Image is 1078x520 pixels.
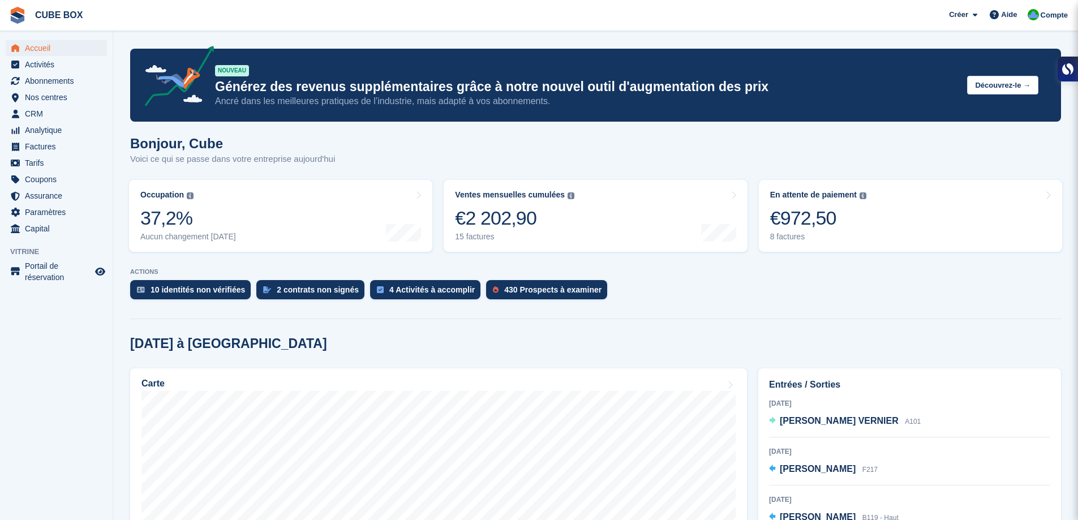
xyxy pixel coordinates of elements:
[905,418,921,426] span: A101
[25,57,93,72] span: Activités
[140,207,236,230] div: 37,2%
[1028,9,1039,20] img: Cube Box
[25,188,93,204] span: Assurance
[455,232,574,242] div: 15 factures
[25,221,93,237] span: Capital
[770,190,857,200] div: En attente de paiement
[6,204,107,220] a: menu
[504,285,602,294] div: 430 Prospects à examiner
[25,139,93,154] span: Factures
[151,285,245,294] div: 10 identités non vérifiées
[140,232,236,242] div: Aucun changement [DATE]
[389,285,475,294] div: 4 Activités à accomplir
[130,280,256,305] a: 10 identités non vérifiées
[6,73,107,89] a: menu
[137,286,145,293] img: verify_identity-adf6edd0f0f0b5bbfe63781bf79b02c33cf7c696d77639b501bdc392416b5a36.svg
[277,285,359,294] div: 2 contrats non signés
[6,260,107,283] a: menu
[130,153,335,166] p: Voici ce qui se passe dans votre entreprise aujourd'hui
[769,446,1050,457] div: [DATE]
[93,265,107,278] a: Boutique d'aperçu
[860,192,866,199] img: icon-info-grey-7440780725fd019a000dd9b08b2336e03edf1995a4989e88bcd33f0948082b44.svg
[129,180,432,252] a: Occupation 37,2% Aucun changement [DATE]
[141,379,165,389] h2: Carte
[25,204,93,220] span: Paramètres
[770,207,866,230] div: €972,50
[949,9,968,20] span: Créer
[187,192,194,199] img: icon-info-grey-7440780725fd019a000dd9b08b2336e03edf1995a4989e88bcd33f0948082b44.svg
[444,180,747,252] a: Ventes mensuelles cumulées €2 202,90 15 factures
[780,464,856,474] span: [PERSON_NAME]
[25,155,93,171] span: Tarifs
[9,7,26,24] img: stora-icon-8386f47178a22dfd0bd8f6a31ec36ba5ce8667c1dd55bd0f319d3a0aa187defe.svg
[263,286,271,293] img: contract_signature_icon-13c848040528278c33f63329250d36e43548de30e8caae1d1a13099fd9432cc5.svg
[769,398,1050,409] div: [DATE]
[6,139,107,154] a: menu
[256,280,370,305] a: 2 contrats non signés
[377,286,384,293] img: task-75834270c22a3079a89374b754ae025e5fb1db73e45f91037f5363f120a921f8.svg
[455,190,565,200] div: Ventes mensuelles cumulées
[31,6,87,24] a: CUBE BOX
[130,268,1061,276] p: ACTIONS
[769,495,1050,505] div: [DATE]
[6,122,107,138] a: menu
[25,106,93,122] span: CRM
[6,188,107,204] a: menu
[6,155,107,171] a: menu
[140,190,184,200] div: Occupation
[769,462,878,477] a: [PERSON_NAME] F217
[130,136,335,151] h1: Bonjour, Cube
[770,232,866,242] div: 8 factures
[1001,9,1017,20] span: Aide
[493,286,499,293] img: prospect-51fa495bee0391a8d652442698ab0144808aea92771e9ea1ae160a38d050c398.svg
[370,280,486,305] a: 4 Activités à accomplir
[25,89,93,105] span: Nos centres
[769,414,921,429] a: [PERSON_NAME] VERNIER A101
[486,280,613,305] a: 430 Prospects à examiner
[25,171,93,187] span: Coupons
[25,260,93,283] span: Portail de réservation
[455,207,574,230] div: €2 202,90
[759,180,1062,252] a: En attente de paiement €972,50 8 factures
[215,79,958,95] p: Générez des revenus supplémentaires grâce à notre nouvel outil d'augmentation des prix
[6,89,107,105] a: menu
[25,122,93,138] span: Analytique
[215,65,249,76] div: NOUVEAU
[135,46,214,110] img: price-adjustments-announcement-icon-8257ccfd72463d97f412b2fc003d46551f7dbcb40ab6d574587a9cd5c0d94...
[25,40,93,56] span: Accueil
[6,221,107,237] a: menu
[215,95,958,108] p: Ancré dans les meilleures pratiques de l’industrie, mais adapté à vos abonnements.
[862,466,878,474] span: F217
[967,76,1038,94] button: Découvrez-le →
[1041,10,1068,21] span: Compte
[10,246,113,257] span: Vitrine
[780,416,899,426] span: [PERSON_NAME] VERNIER
[6,57,107,72] a: menu
[130,336,327,351] h2: [DATE] à [GEOGRAPHIC_DATA]
[6,171,107,187] a: menu
[6,40,107,56] a: menu
[6,106,107,122] a: menu
[568,192,574,199] img: icon-info-grey-7440780725fd019a000dd9b08b2336e03edf1995a4989e88bcd33f0948082b44.svg
[769,378,1050,392] h2: Entrées / Sorties
[25,73,93,89] span: Abonnements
